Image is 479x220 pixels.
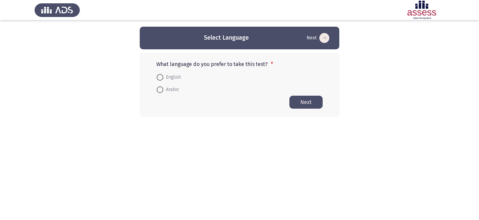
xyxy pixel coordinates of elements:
[289,96,323,109] button: Start assessment
[204,34,249,42] h3: Select Language
[305,33,331,43] button: Start assessment
[163,86,179,94] span: Arabic
[163,73,181,81] span: English
[156,61,323,67] p: What language do you prefer to take this test?
[399,1,444,19] img: Assessment logo of Development Assessment R1 (EN/AR)
[35,1,80,19] img: Assess Talent Management logo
